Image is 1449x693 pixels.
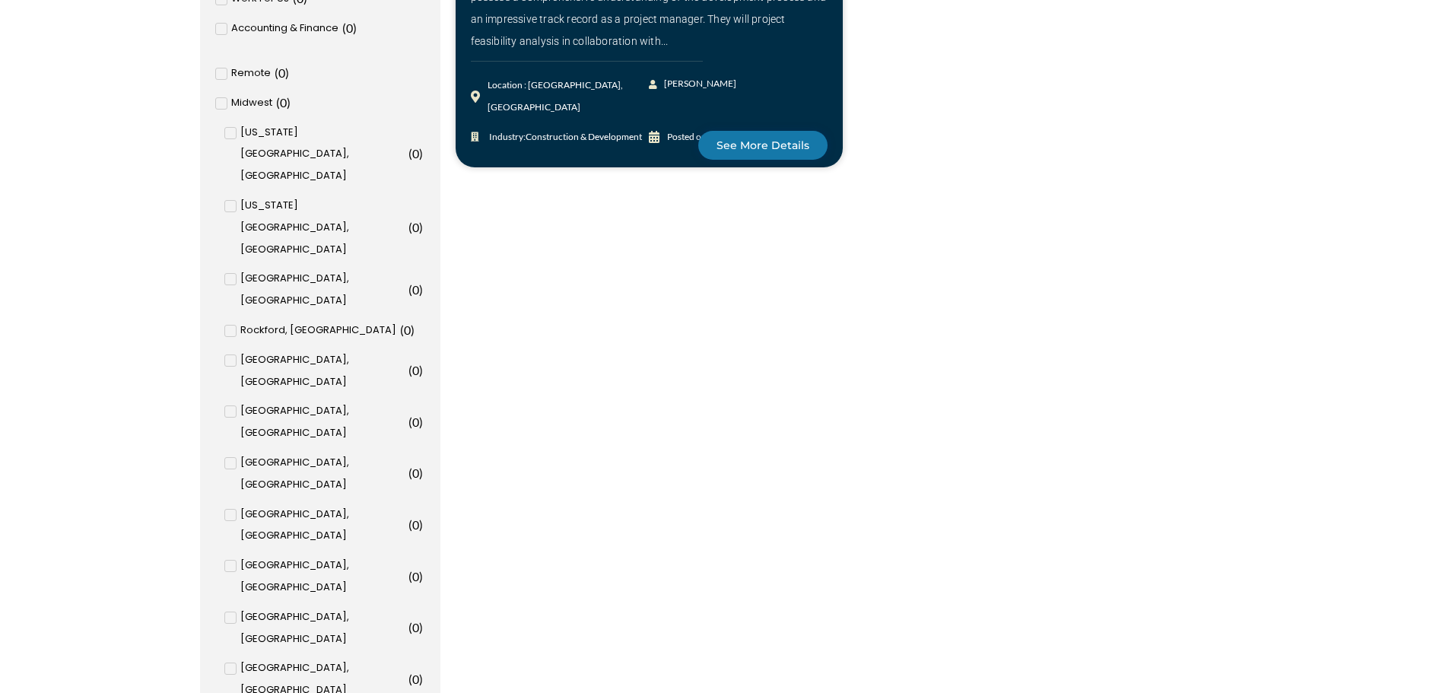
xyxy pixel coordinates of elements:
[231,17,338,40] span: Accounting & Finance
[412,415,419,429] span: 0
[419,620,423,634] span: )
[412,282,419,297] span: 0
[419,672,423,686] span: )
[419,220,423,234] span: )
[346,21,353,35] span: 0
[488,75,650,119] div: Location : [GEOGRAPHIC_DATA], [GEOGRAPHIC_DATA]
[240,555,405,599] span: [GEOGRAPHIC_DATA], [GEOGRAPHIC_DATA]
[240,452,405,496] span: [GEOGRAPHIC_DATA], [GEOGRAPHIC_DATA]
[698,131,828,160] a: See More Details
[408,220,412,234] span: (
[278,65,285,80] span: 0
[231,62,271,84] span: Remote
[231,92,272,114] span: Midwest
[408,415,412,429] span: (
[240,400,405,444] span: [GEOGRAPHIC_DATA], [GEOGRAPHIC_DATA]
[240,606,405,650] span: [GEOGRAPHIC_DATA], [GEOGRAPHIC_DATA]
[240,319,396,342] span: Rockford, [GEOGRAPHIC_DATA]
[419,146,423,161] span: )
[240,349,405,393] span: [GEOGRAPHIC_DATA], [GEOGRAPHIC_DATA]
[412,363,419,377] span: 0
[419,363,423,377] span: )
[240,504,405,548] span: [GEOGRAPHIC_DATA], [GEOGRAPHIC_DATA]
[408,146,412,161] span: (
[412,672,419,686] span: 0
[419,282,423,297] span: )
[412,569,419,583] span: 0
[419,466,423,480] span: )
[408,620,412,634] span: (
[419,569,423,583] span: )
[412,220,419,234] span: 0
[408,363,412,377] span: (
[404,323,411,337] span: 0
[240,195,405,260] span: [US_STATE][GEOGRAPHIC_DATA], [GEOGRAPHIC_DATA]
[285,65,289,80] span: )
[649,73,738,95] a: [PERSON_NAME]
[353,21,357,35] span: )
[412,466,419,480] span: 0
[419,517,423,532] span: )
[412,517,419,532] span: 0
[276,95,280,110] span: (
[408,569,412,583] span: (
[411,323,415,337] span: )
[408,672,412,686] span: (
[287,95,291,110] span: )
[408,466,412,480] span: (
[275,65,278,80] span: (
[400,323,404,337] span: (
[412,146,419,161] span: 0
[342,21,346,35] span: (
[419,415,423,429] span: )
[717,140,809,151] span: See More Details
[408,282,412,297] span: (
[240,268,405,312] span: [GEOGRAPHIC_DATA], [GEOGRAPHIC_DATA]
[412,620,419,634] span: 0
[280,95,287,110] span: 0
[240,122,405,187] span: [US_STATE][GEOGRAPHIC_DATA], [GEOGRAPHIC_DATA]
[660,73,736,95] span: [PERSON_NAME]
[408,517,412,532] span: (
